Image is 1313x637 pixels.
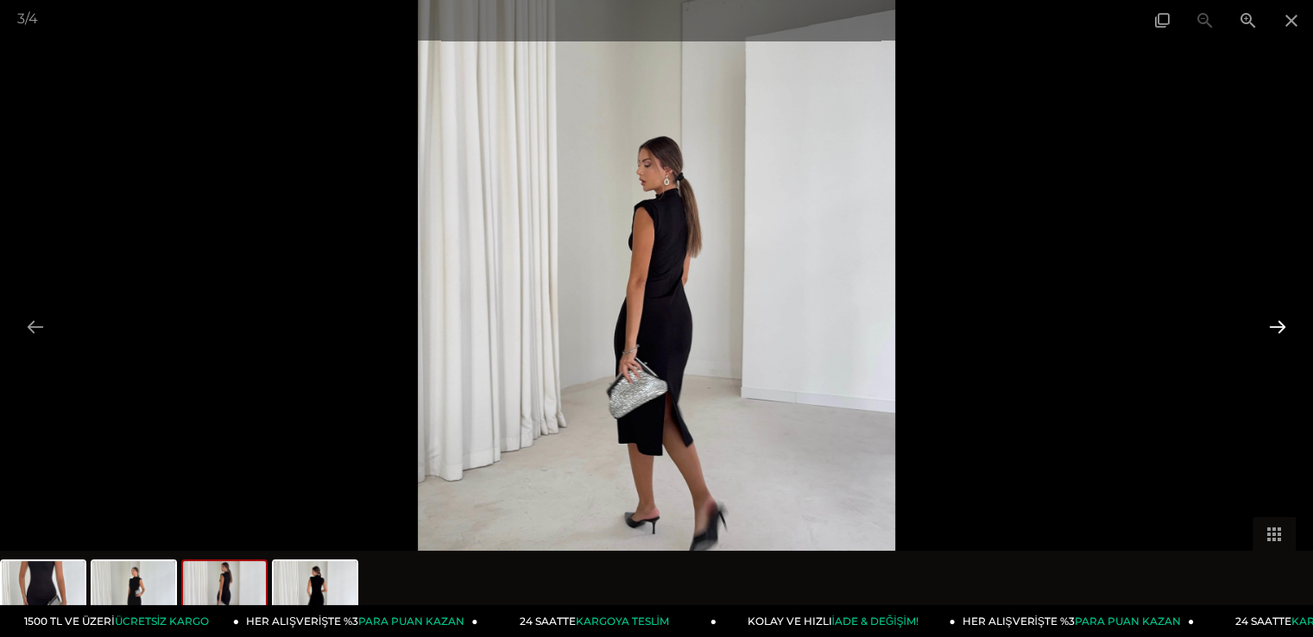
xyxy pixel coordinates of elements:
[1253,517,1296,551] button: Toggle thumbnails
[358,615,464,628] span: PARA PUAN KAZAN
[575,615,668,628] span: KARGOYA TESLİM
[831,615,918,628] span: İADE & DEĞİŞİM!
[115,615,209,628] span: ÜCRETSİZ KARGO
[28,10,38,27] span: 4
[92,561,175,627] img: terle-elbise-26k080-142fb6.jpg
[1075,615,1181,628] span: PARA PUAN KAZAN
[183,561,266,627] img: terle-elbise-26k080-1a4e6e.jpg
[478,605,717,637] a: 24 SAATTEKARGOYA TESLİM
[239,605,478,637] a: HER ALIŞVERİŞTE %3PARA PUAN KAZAN
[2,561,85,627] img: terle-elbise-26k080-3a6e5c.jpg
[1,605,240,637] a: 1500 TL VE ÜZERİÜCRETSİZ KARGO
[274,561,357,627] img: terle-elbise-26k080-6fa-05.jpg
[17,10,25,27] span: 3
[716,605,956,637] a: KOLAY VE HIZLIİADE & DEĞİŞİM!
[956,605,1195,637] a: HER ALIŞVERİŞTE %3PARA PUAN KAZAN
